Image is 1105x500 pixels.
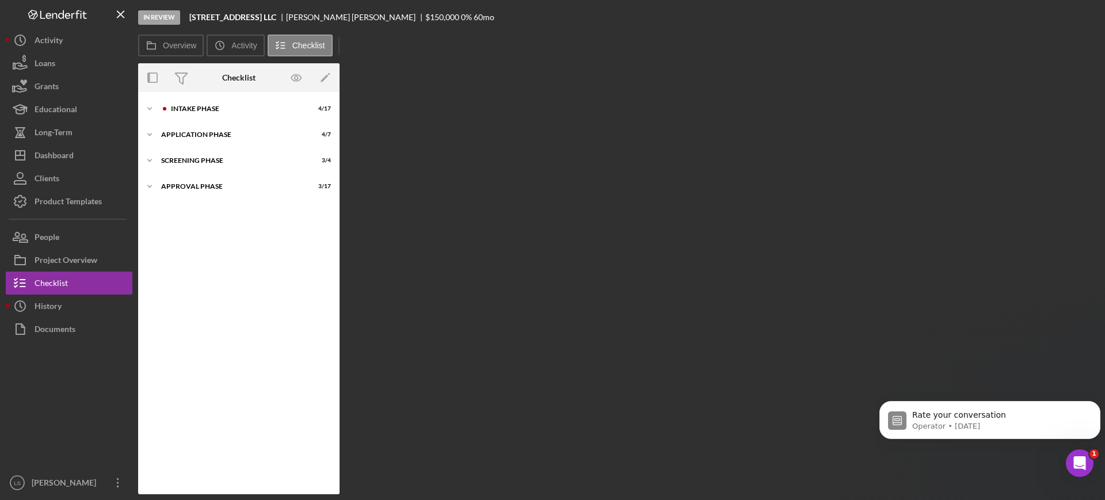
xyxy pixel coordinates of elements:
[425,12,459,22] span: $150,000
[6,272,132,295] button: Checklist
[310,131,331,138] div: 4 / 7
[6,318,132,341] button: Documents
[35,98,77,124] div: Educational
[35,249,97,274] div: Project Overview
[310,105,331,112] div: 4 / 17
[35,226,59,251] div: People
[35,52,55,78] div: Loans
[207,35,264,56] button: Activity
[29,471,104,497] div: [PERSON_NAME]
[35,272,68,297] div: Checklist
[310,157,331,164] div: 3 / 4
[163,41,196,50] label: Overview
[35,29,63,55] div: Activity
[286,13,425,22] div: [PERSON_NAME] [PERSON_NAME]
[6,121,132,144] button: Long-Term
[6,471,132,494] button: LS[PERSON_NAME]
[268,35,333,56] button: Checklist
[35,190,102,216] div: Product Templates
[6,29,132,52] button: Activity
[161,157,302,164] div: Screening Phase
[6,52,132,75] button: Loans
[6,167,132,190] button: Clients
[292,41,325,50] label: Checklist
[35,318,75,343] div: Documents
[474,13,494,22] div: 60 mo
[14,480,21,486] text: LS
[161,183,302,190] div: Approval Phase
[35,295,62,320] div: History
[161,131,302,138] div: Application Phase
[6,75,132,98] button: Grants
[6,226,132,249] button: People
[875,377,1105,469] iframe: Intercom notifications message
[231,41,257,50] label: Activity
[189,13,276,22] b: [STREET_ADDRESS] LLC
[35,121,73,147] div: Long-Term
[138,35,204,56] button: Overview
[222,73,256,82] div: Checklist
[6,144,132,167] button: Dashboard
[35,144,74,170] div: Dashboard
[6,98,132,121] button: Educational
[138,10,180,25] div: In Review
[461,13,472,22] div: 0 %
[6,295,132,318] button: History
[1089,449,1099,459] span: 1
[1066,449,1093,477] iframe: Intercom live chat
[35,75,59,101] div: Grants
[35,167,59,193] div: Clients
[310,183,331,190] div: 3 / 17
[6,190,132,213] button: Product Templates
[171,105,302,112] div: Intake Phase
[6,249,132,272] button: Project Overview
